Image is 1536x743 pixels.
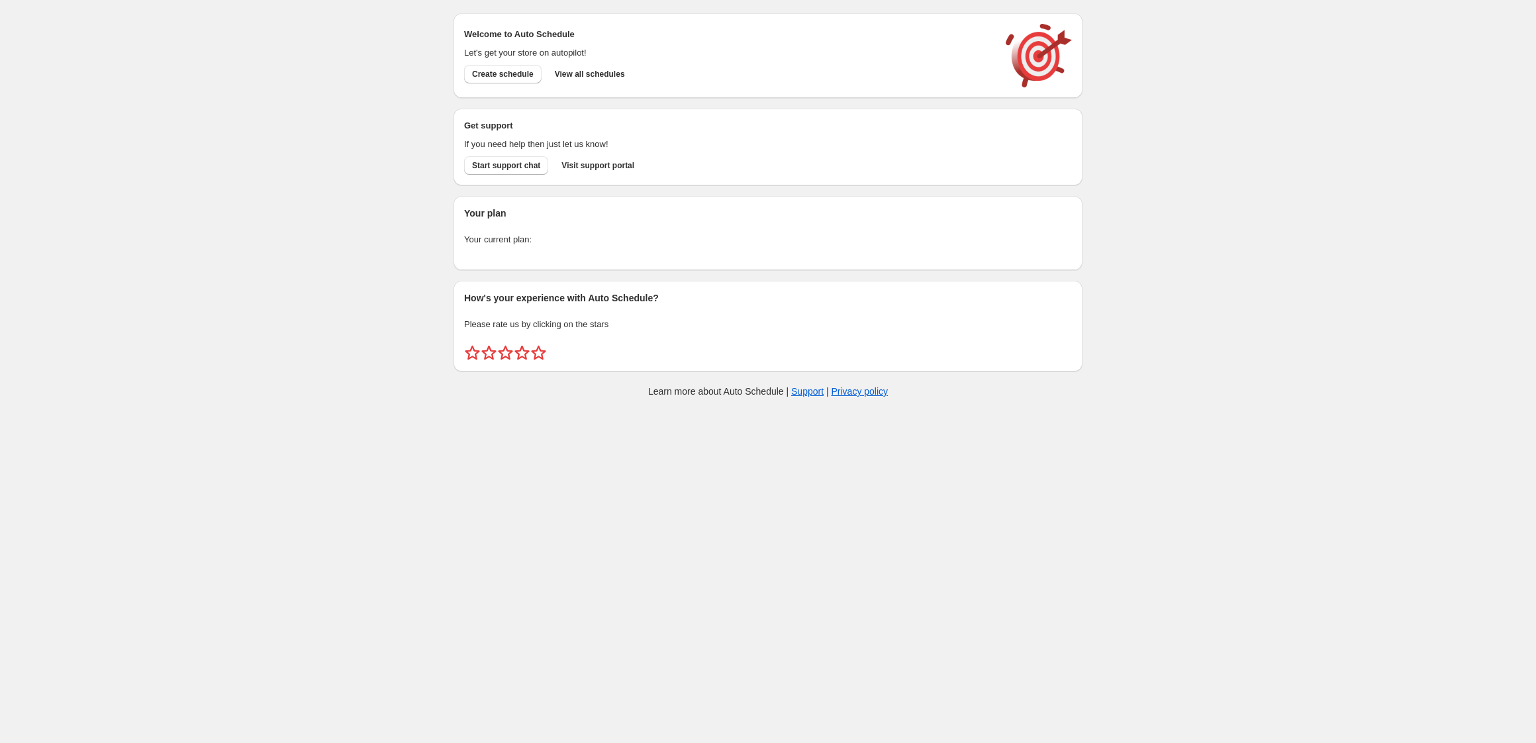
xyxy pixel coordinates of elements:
p: Your current plan: [464,233,1072,246]
p: Please rate us by clicking on the stars [464,318,1072,331]
a: Visit support portal [553,156,642,175]
p: If you need help then just let us know! [464,138,992,151]
span: Start support chat [472,160,540,171]
h2: Welcome to Auto Schedule [464,28,992,41]
span: View all schedules [555,69,625,79]
p: Let's get your store on autopilot! [464,46,992,60]
a: Start support chat [464,156,548,175]
button: View all schedules [547,65,633,83]
h2: Get support [464,119,992,132]
h2: Your plan [464,207,1072,220]
a: Privacy policy [832,386,888,397]
h2: How's your experience with Auto Schedule? [464,291,1072,305]
span: Visit support portal [561,160,634,171]
a: Support [791,386,824,397]
button: Create schedule [464,65,542,83]
span: Create schedule [472,69,534,79]
p: Learn more about Auto Schedule | | [648,385,888,398]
